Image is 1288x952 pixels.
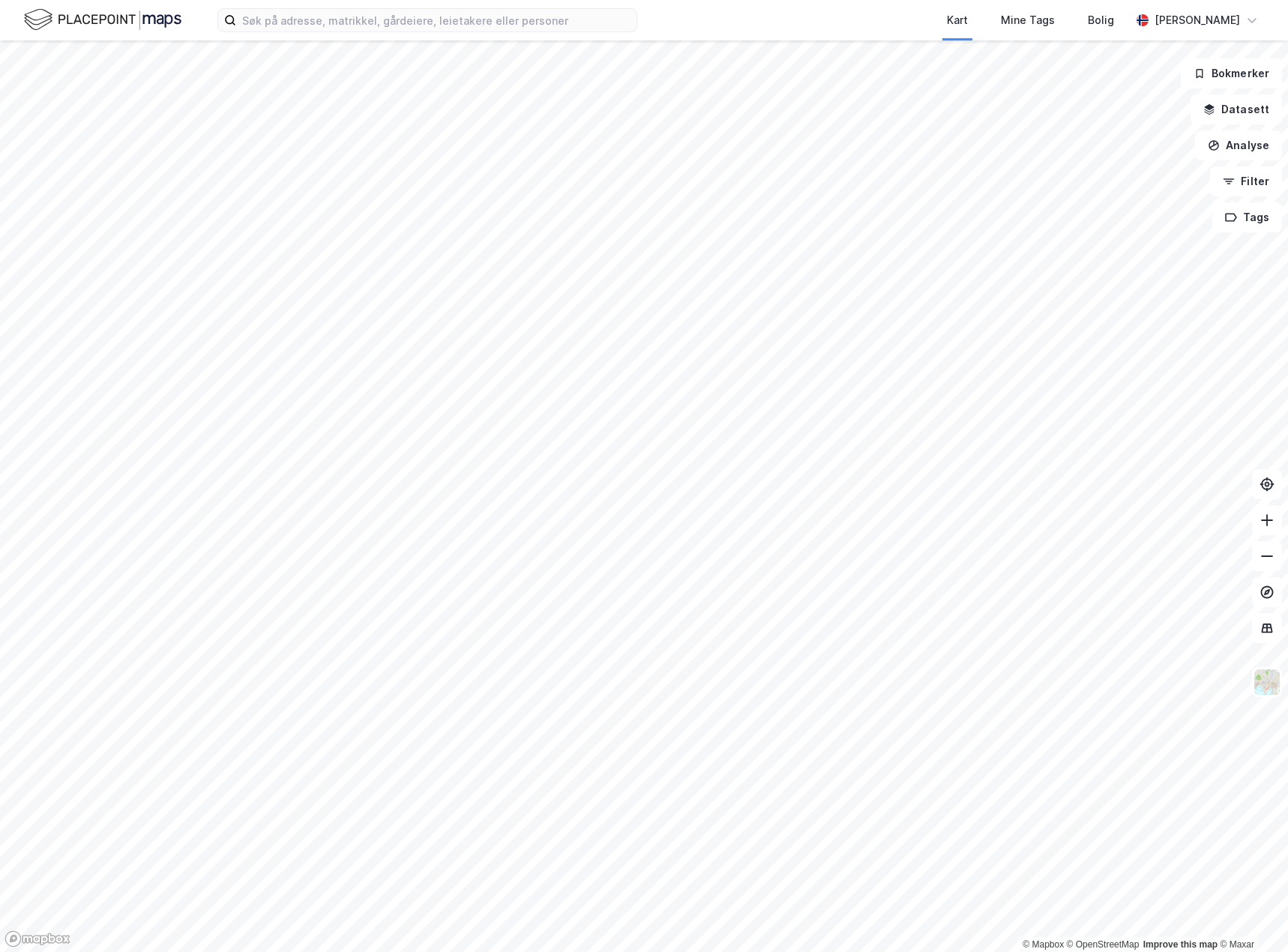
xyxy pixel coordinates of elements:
[4,930,70,948] a: Mapbox homepage
[236,9,637,31] input: Søk på adresse, matrikkel, gårdeiere, leietakere eller personer
[1143,939,1218,950] a: Improve this map
[1253,668,1281,696] img: Z
[947,11,968,29] div: Kart
[1195,130,1282,160] button: Analyse
[1001,11,1055,29] div: Mine Tags
[1088,11,1114,29] div: Bolig
[1181,58,1282,88] button: Bokmerker
[1155,11,1240,29] div: [PERSON_NAME]
[24,7,181,33] img: logo.f888ab2527a4732fd821a326f86c7f29.svg
[1067,939,1140,950] a: OpenStreetMap
[1210,166,1282,196] button: Filter
[1191,94,1282,124] button: Datasett
[1023,939,1064,950] a: Mapbox
[1213,880,1288,952] div: Kontrollprogram for chat
[1212,202,1282,232] button: Tags
[1213,880,1288,952] iframe: Chat Widget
